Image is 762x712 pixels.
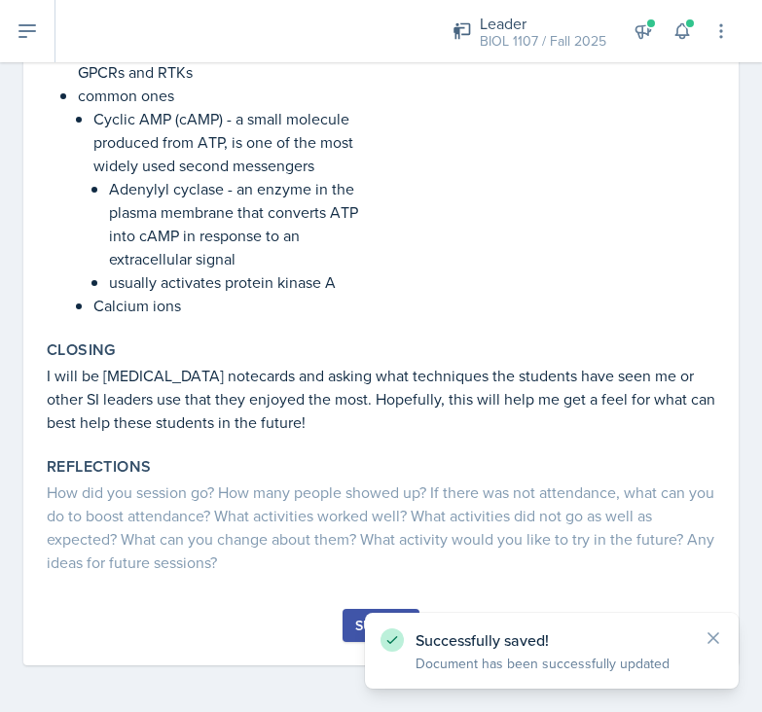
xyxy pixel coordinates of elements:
[343,609,419,642] button: Submit
[480,31,606,52] div: BIOL 1107 / Fall 2025
[355,618,407,633] div: Submit
[47,457,151,477] label: Reflections
[93,294,378,317] p: Calcium ions
[109,177,378,270] p: Adenylyl cyclase - an enzyme in the plasma membrane that converts ATP into cAMP in response to an...
[47,481,715,574] div: How did you session go? How many people showed up? If there was not attendance, what can you do t...
[47,340,116,360] label: Closing
[480,12,606,35] div: Leader
[416,630,688,650] p: Successfully saved!
[78,84,378,107] p: common ones
[416,654,688,673] p: Document has been successfully updated
[109,270,378,294] p: usually activates protein kinase A
[93,107,378,177] p: Cyclic AMP (cAMP) - a small molecule produced from ATP, is one of the most widely used second mes...
[47,364,715,434] p: I will be [MEDICAL_DATA] notecards and asking what techniques the students have seen me or other ...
